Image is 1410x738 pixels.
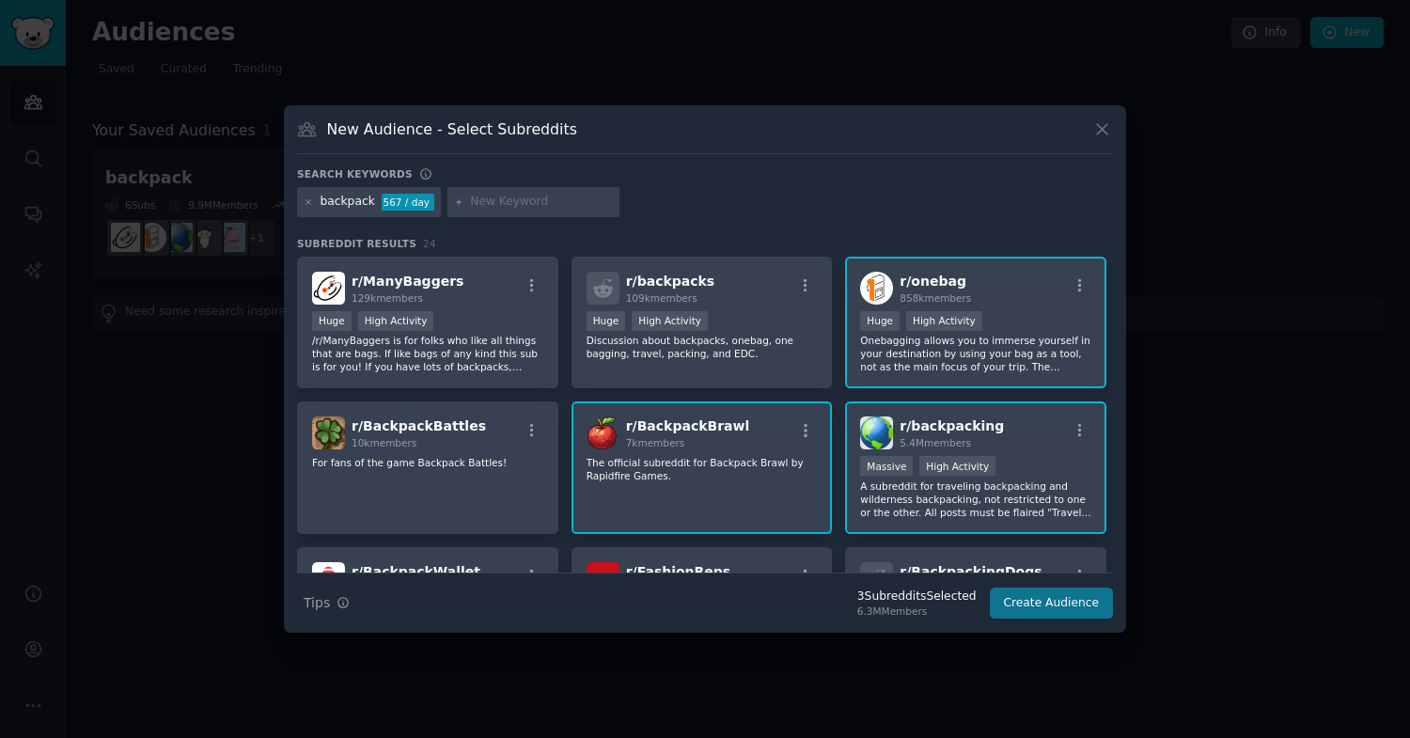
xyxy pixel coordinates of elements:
button: Create Audience [990,588,1114,620]
div: Huge [587,311,626,331]
span: 129k members [352,292,423,304]
span: 7k members [626,437,685,448]
span: r/ BackpackBattles [352,418,486,433]
span: 10k members [352,437,416,448]
div: 3 Subreddit s Selected [857,589,977,605]
span: r/ backpacking [900,418,1004,433]
img: onebag [860,272,893,305]
input: New Keyword [470,194,613,211]
div: Massive [860,456,913,476]
div: 567 / day [382,194,434,211]
span: 109k members [626,292,697,304]
img: FashionReps [587,562,619,595]
div: Huge [312,311,352,331]
span: 5.4M members [900,437,971,448]
p: Onebagging allows you to immerse yourself in your destination by using your bag as a tool, not as... [860,334,1091,373]
span: r/ ManyBaggers [352,274,463,289]
p: Discussion about backpacks, onebag, one bagging, travel, packing, and EDC. [587,334,818,360]
span: r/ BackpackWallet [352,564,480,579]
img: BackpackBattles [312,416,345,449]
span: Tips [304,593,330,613]
span: r/ backpacks [626,274,715,289]
h3: Search keywords [297,167,413,181]
div: High Activity [358,311,434,331]
p: /r/ManyBaggers is for folks who like all things that are bags. If like bags of any kind this sub ... [312,334,543,373]
div: Huge [860,311,900,331]
p: The official subreddit for Backpack Brawl by Rapidfire Games. [587,456,818,482]
h3: New Audience - Select Subreddits [327,119,577,139]
img: ManyBaggers [312,272,345,305]
span: r/ onebag [900,274,966,289]
img: backpacking [860,416,893,449]
img: BackpackWallet [312,562,345,595]
span: 858k members [900,292,971,304]
img: BackpackBrawl [587,416,619,449]
div: backpack [321,194,375,211]
span: r/ FashionReps [626,564,731,579]
button: Tips [297,587,356,620]
div: High Activity [906,311,982,331]
div: 6.3M Members [857,605,977,618]
p: A subreddit for traveling backpacking and wilderness backpacking, not restricted to one or the ot... [860,479,1091,519]
span: r/ BackpackBrawl [626,418,750,433]
p: For fans of the game Backpack Battles! [312,456,543,469]
span: r/ BackpackingDogs [900,564,1042,579]
div: High Activity [632,311,708,331]
div: High Activity [919,456,995,476]
span: 24 [423,238,436,249]
span: Subreddit Results [297,237,416,250]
